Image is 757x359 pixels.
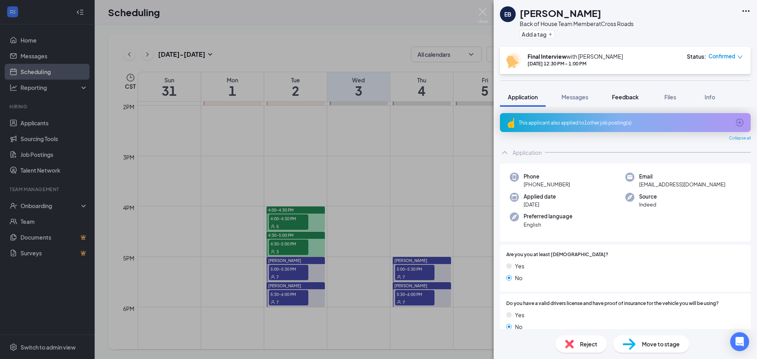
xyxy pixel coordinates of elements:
button: PlusAdd a tag [520,30,555,38]
svg: Ellipses [741,6,751,16]
span: Do you have a valid drivers license and have proof of insurance for the vehicle you will be using? [506,300,719,307]
span: No [515,273,522,282]
span: Info [705,93,715,100]
span: [DATE] [524,201,556,208]
div: Back of House Team Member at Cross Roads [520,20,634,28]
span: Source [639,193,657,201]
span: Feedback [612,93,639,100]
span: Messages [561,93,588,100]
span: Are you you at least [DEMOGRAPHIC_DATA]? [506,251,608,259]
svg: Plus [548,32,553,37]
b: Final Interview [528,53,567,60]
span: Yes [515,262,524,270]
span: Email [639,173,725,180]
span: Reject [580,340,597,348]
div: [DATE] 12:30 PM - 1:00 PM [528,60,623,67]
h1: [PERSON_NAME] [520,6,601,20]
span: Application [508,93,538,100]
span: Yes [515,311,524,319]
div: This applicant also applied to 1 other job posting(s) [519,119,730,126]
span: English [524,221,572,229]
span: Preferred language [524,212,572,220]
svg: ArrowCircle [735,118,744,127]
span: Phone [524,173,570,180]
div: with [PERSON_NAME] [528,52,623,60]
span: Confirmed [709,52,735,60]
span: Collapse all [729,135,751,141]
span: No [515,322,522,331]
span: [EMAIL_ADDRESS][DOMAIN_NAME] [639,180,725,188]
div: Application [513,149,542,156]
span: down [737,54,743,60]
span: Files [664,93,676,100]
div: Open Intercom Messenger [730,332,749,351]
span: Indeed [639,201,657,208]
span: Move to stage [642,340,680,348]
svg: ChevronUp [500,148,509,157]
div: EB [504,10,511,18]
div: Status : [687,52,706,60]
span: Applied date [524,193,556,201]
span: [PHONE_NUMBER] [524,180,570,188]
